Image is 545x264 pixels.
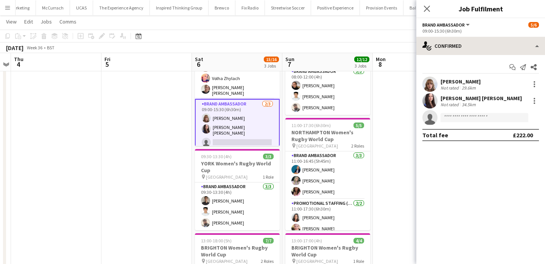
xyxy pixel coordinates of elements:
[59,18,76,25] span: Comms
[441,102,460,107] div: Not rated
[291,238,322,244] span: 13:00-17:00 (4h)
[195,182,280,230] app-card-role: Brand Ambassador3/309:30-13:30 (4h)[PERSON_NAME][PERSON_NAME][PERSON_NAME]
[209,0,235,15] button: Brewco
[235,0,265,15] button: Fix Radio
[285,118,370,230] app-job-card: 11:00-17:30 (6h30m)5/5NORTHAMPTON Women's Rugby World Cup [GEOGRAPHIC_DATA]2 RolesBrand Ambassado...
[6,18,17,25] span: View
[296,258,338,264] span: [GEOGRAPHIC_DATA]
[460,102,477,107] div: 34.5km
[14,56,23,63] span: Thu
[422,28,539,34] div: 09:00-15:30 (6h30m)
[37,17,55,27] a: Jobs
[311,0,360,15] button: Positive Experience
[353,258,364,264] span: 1 Role
[206,258,248,264] span: [GEOGRAPHIC_DATA]
[261,258,274,264] span: 2 Roles
[150,0,209,15] button: Inspired Thinking Group
[285,129,370,143] h3: NORTHAMPTON Women's Rugby World Cup
[285,56,294,63] span: Sun
[355,63,369,69] div: 3 Jobs
[441,78,481,85] div: [PERSON_NAME]
[47,45,54,50] div: BST
[353,238,364,244] span: 4/4
[513,131,533,139] div: £222.00
[460,85,477,91] div: 29.6km
[263,154,274,159] span: 3/3
[195,244,280,258] h3: BRIGHTON Women's Rugby World Cup
[194,60,203,69] span: 6
[416,37,545,55] div: Confirmed
[416,4,545,14] h3: Job Fulfilment
[264,63,279,69] div: 3 Jobs
[103,60,111,69] span: 5
[21,17,36,27] a: Edit
[354,57,369,62] span: 12/12
[93,0,150,15] button: The Experience Agency
[291,123,331,128] span: 11:00-17:30 (6h30m)
[284,60,294,69] span: 7
[195,160,280,174] h3: YORK Women's Rugby World Cup
[353,123,364,128] span: 5/5
[195,56,203,63] span: Sat
[360,0,403,15] button: Provision Events
[285,67,370,115] app-card-role: Brand Ambassador3/308:00-12:00 (4h)[PERSON_NAME][PERSON_NAME][PERSON_NAME]
[264,57,279,62] span: 15/16
[40,18,52,25] span: Jobs
[285,244,370,258] h3: BRIGHTON Women's Rugby World Cup
[36,0,70,15] button: McCurrach
[375,60,386,69] span: 8
[285,34,370,115] app-job-card: 08:00-12:00 (4h)3/3YORK Women's Rugby World Cup [GEOGRAPHIC_DATA]1 RoleBrand Ambassador3/308:00-1...
[422,22,471,28] button: Brand Ambassador
[206,174,248,180] span: [GEOGRAPHIC_DATA]
[441,95,522,102] div: [PERSON_NAME] [PERSON_NAME]
[441,85,460,91] div: Not rated
[104,56,111,63] span: Fri
[263,238,274,244] span: 7/7
[195,34,280,146] app-job-card: 09:00-15:30 (6h30m)5/6EXETER Womens Rugby World Cup [PERSON_NAME]2 RolesPromotional Staffing (Bra...
[25,45,44,50] span: Week 36
[70,0,93,15] button: UCAS
[195,149,280,230] app-job-card: 09:30-13:30 (4h)3/3YORK Women's Rugby World Cup [GEOGRAPHIC_DATA]1 RoleBrand Ambassador3/309:30-1...
[351,143,364,149] span: 2 Roles
[195,99,280,151] app-card-role: Brand Ambassador2/309:00-15:30 (6h30m)[PERSON_NAME][PERSON_NAME] [PERSON_NAME]
[265,0,311,15] button: Streetwise Soccer
[6,44,23,52] div: [DATE]
[263,174,274,180] span: 1 Role
[403,0,435,15] button: Ballsportz
[528,22,539,28] span: 5/6
[376,56,386,63] span: Mon
[56,17,79,27] a: Comms
[422,22,465,28] span: Brand Ambassador
[201,238,232,244] span: 13:00-18:00 (5h)
[285,151,370,199] app-card-role: Brand Ambassador3/311:00-16:45 (5h45m)[PERSON_NAME][PERSON_NAME][PERSON_NAME]
[296,143,338,149] span: [GEOGRAPHIC_DATA]
[285,199,370,236] app-card-role: Promotional Staffing (Brand Ambassadors)2/211:00-17:30 (6h30m)[PERSON_NAME][PERSON_NAME]
[13,60,23,69] span: 4
[201,154,232,159] span: 09:30-13:30 (4h)
[24,18,33,25] span: Edit
[195,49,280,99] app-card-role: Promotional Staffing (Brand Ambassadors)3/309:00-14:45 (5h45m)[PERSON_NAME]Volha Zhylach[PERSON_N...
[422,131,448,139] div: Total fee
[3,17,20,27] a: View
